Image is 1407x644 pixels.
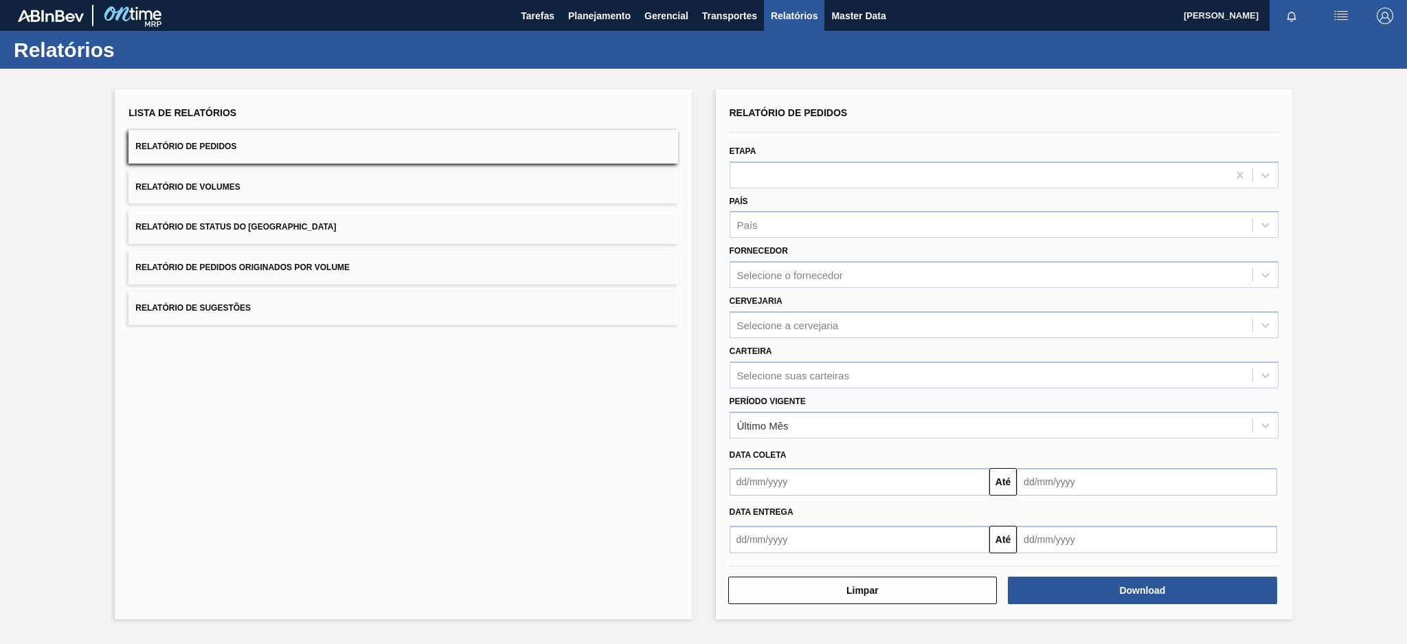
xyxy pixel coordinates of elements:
[128,251,677,285] button: Relatório de Pedidos Originados por Volume
[128,291,677,325] button: Relatório de Sugestões
[737,419,789,431] div: Último Mês
[730,468,990,496] input: dd/mm/yyyy
[568,8,631,24] span: Planejamento
[128,210,677,244] button: Relatório de Status do [GEOGRAPHIC_DATA]
[135,263,350,272] span: Relatório de Pedidos Originados por Volume
[831,8,886,24] span: Master Data
[644,8,688,24] span: Gerencial
[737,369,849,381] div: Selecione suas carteiras
[1017,526,1277,553] input: dd/mm/yyyy
[521,8,554,24] span: Tarefas
[771,8,818,24] span: Relatórios
[730,526,990,553] input: dd/mm/yyyy
[1008,577,1277,604] button: Download
[1270,6,1314,25] button: Notificações
[730,146,756,156] label: Etapa
[135,182,240,192] span: Relatório de Volumes
[128,107,236,118] span: Lista de Relatórios
[730,450,787,460] span: Data coleta
[128,170,677,204] button: Relatório de Volumes
[728,577,998,604] button: Limpar
[730,507,793,517] span: Data entrega
[989,468,1017,496] button: Até
[730,246,788,256] label: Fornecedor
[135,222,336,232] span: Relatório de Status do [GEOGRAPHIC_DATA]
[135,142,236,151] span: Relatório de Pedidos
[128,130,677,164] button: Relatório de Pedidos
[737,219,758,231] div: País
[989,526,1017,553] button: Até
[730,107,848,118] span: Relatório de Pedidos
[730,296,783,306] label: Cervejaria
[737,269,843,281] div: Selecione o fornecedor
[730,346,772,356] label: Carteira
[1017,468,1277,496] input: dd/mm/yyyy
[18,10,84,22] img: TNhmsLtSVTkK8tSr43FrP2fwEKptu5GPRR3wAAAABJRU5ErkJggg==
[1377,8,1393,24] img: Logout
[730,197,748,206] label: País
[14,42,258,58] h1: Relatórios
[702,8,757,24] span: Transportes
[1333,8,1349,24] img: userActions
[135,303,251,313] span: Relatório de Sugestões
[730,397,806,406] label: Período Vigente
[737,319,839,331] div: Selecione a cervejaria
